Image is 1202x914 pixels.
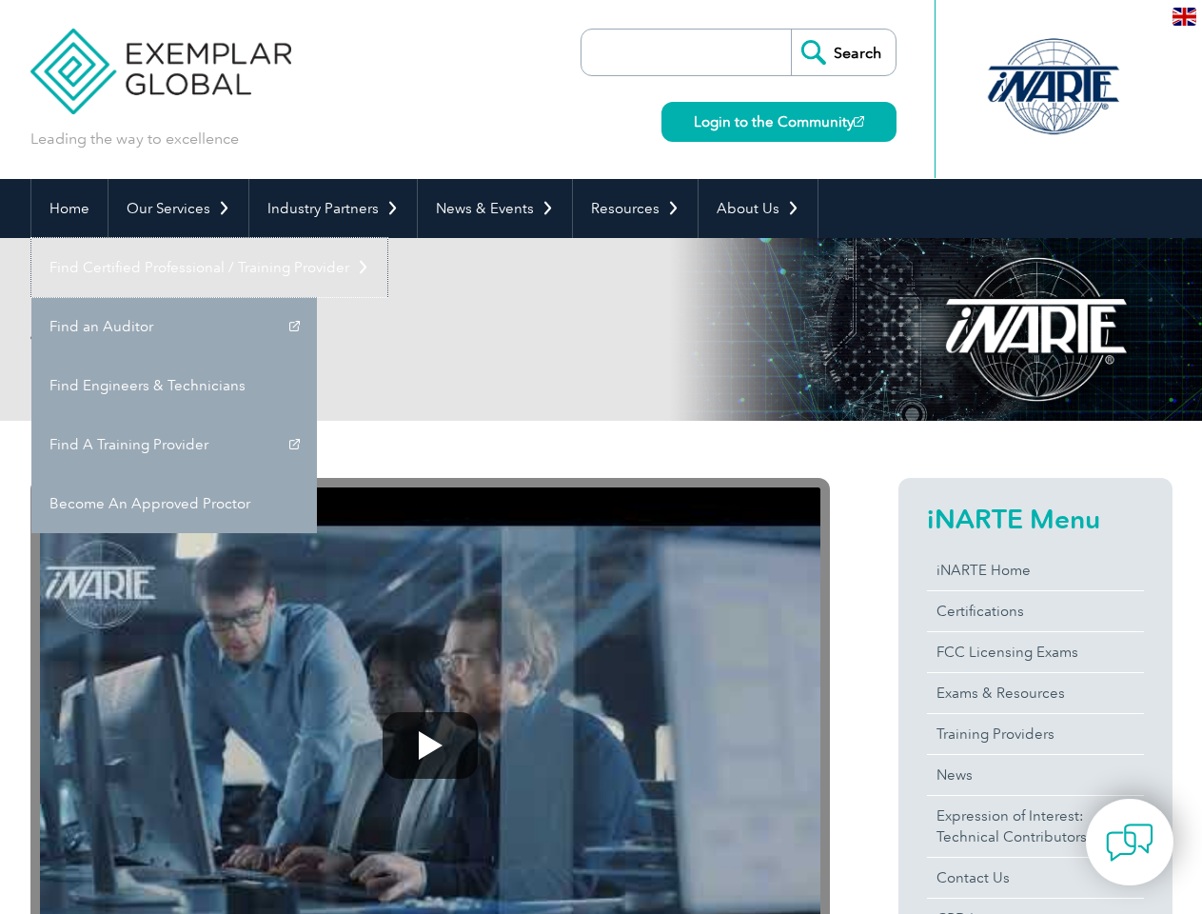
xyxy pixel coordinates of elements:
[30,129,239,149] p: Leading the way to excellence
[927,591,1144,631] a: Certifications
[108,179,248,238] a: Our Services
[249,179,417,238] a: Industry Partners
[573,179,698,238] a: Resources
[854,116,864,127] img: open_square.png
[927,504,1144,534] h2: iNARTE Menu
[927,673,1144,713] a: Exams & Resources
[699,179,818,238] a: About Us
[31,238,387,297] a: Find Certified Professional / Training Provider
[31,179,108,238] a: Home
[1172,8,1196,26] img: en
[927,632,1144,672] a: FCC Licensing Exams
[927,550,1144,590] a: iNARTE Home
[927,755,1144,795] a: News
[927,714,1144,754] a: Training Providers
[30,314,830,345] h2: About iNARTE
[418,179,572,238] a: News & Events
[791,30,896,75] input: Search
[661,102,897,142] a: Login to the Community
[31,356,317,415] a: Find Engineers & Technicians
[1106,819,1153,866] img: contact-chat.png
[31,474,317,533] a: Become An Approved Proctor
[31,297,317,356] a: Find an Auditor
[927,796,1144,857] a: Expression of Interest:Technical Contributors
[927,858,1144,898] a: Contact Us
[31,415,317,474] a: Find A Training Provider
